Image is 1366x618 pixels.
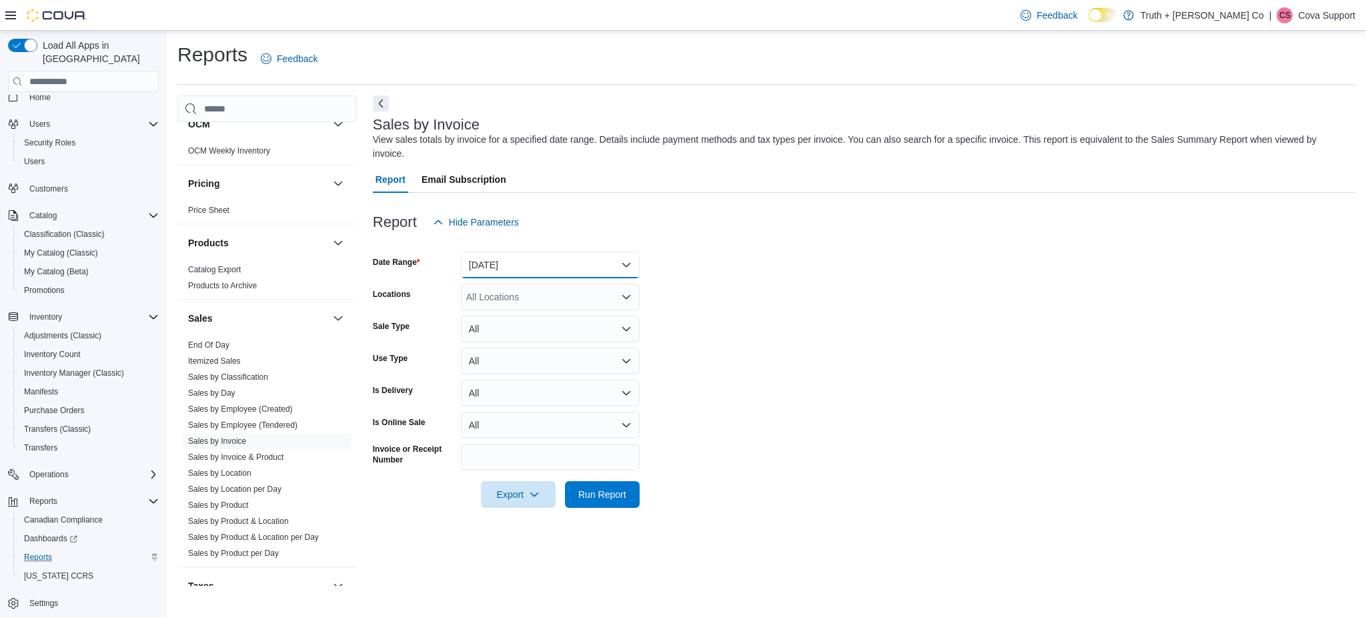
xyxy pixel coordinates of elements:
[188,356,241,366] span: Itemized Sales
[330,235,346,251] button: Products
[19,135,81,151] a: Security Roles
[3,87,164,106] button: Home
[13,225,164,244] button: Classification (Classic)
[29,496,57,507] span: Reports
[13,262,164,281] button: My Catalog (Beta)
[19,264,94,280] a: My Catalog (Beta)
[19,153,50,170] a: Users
[188,579,327,593] button: Taxes
[255,45,323,72] a: Feedback
[13,511,164,529] button: Canadian Compliance
[188,404,293,414] a: Sales by Employee (Created)
[188,177,327,190] button: Pricing
[1141,7,1264,23] p: Truth + [PERSON_NAME] Co
[188,420,297,430] span: Sales by Employee (Tendered)
[330,310,346,326] button: Sales
[24,89,56,105] a: Home
[19,402,159,418] span: Purchase Orders
[19,245,159,261] span: My Catalog (Classic)
[24,442,57,453] span: Transfers
[24,424,91,434] span: Transfers (Classic)
[19,421,96,437] a: Transfers (Classic)
[24,266,89,277] span: My Catalog (Beta)
[3,179,164,198] button: Customers
[188,177,219,190] h3: Pricing
[188,281,257,290] a: Products to Archive
[489,481,548,508] span: Export
[19,328,107,344] a: Adjustments (Classic)
[19,568,159,584] span: Washington CCRS
[19,549,159,565] span: Reports
[461,348,640,374] button: All
[481,481,556,508] button: Export
[188,388,235,398] span: Sales by Day
[24,533,77,544] span: Dashboards
[1015,2,1083,29] a: Feedback
[13,345,164,364] button: Inventory Count
[13,133,164,152] button: Security Roles
[13,548,164,567] button: Reports
[24,330,101,341] span: Adjustments (Classic)
[24,309,67,325] button: Inventory
[188,117,327,131] button: OCM
[1298,7,1355,23] p: Cova Support
[19,531,159,547] span: Dashboards
[177,202,357,224] div: Pricing
[19,365,159,381] span: Inventory Manager (Classic)
[373,95,389,111] button: Next
[19,512,108,528] a: Canadian Compliance
[1037,9,1077,22] span: Feedback
[188,436,246,446] a: Sales by Invoice
[188,340,229,350] a: End Of Day
[277,52,317,65] span: Feedback
[373,444,456,465] label: Invoice or Receipt Number
[188,533,319,542] a: Sales by Product & Location per Day
[24,552,52,563] span: Reports
[19,245,103,261] a: My Catalog (Classic)
[373,385,413,396] label: Is Delivery
[24,368,124,378] span: Inventory Manager (Classic)
[13,567,164,585] button: [US_STATE] CCRS
[29,312,62,322] span: Inventory
[3,593,164,613] button: Settings
[19,384,63,400] a: Manifests
[373,417,426,428] label: Is Online Sale
[29,119,50,129] span: Users
[188,517,289,526] a: Sales by Product & Location
[24,571,93,581] span: [US_STATE] CCRS
[24,229,105,240] span: Classification (Classic)
[188,236,229,250] h3: Products
[188,265,241,274] a: Catalog Export
[19,568,99,584] a: [US_STATE] CCRS
[13,529,164,548] a: Dashboards
[13,420,164,438] button: Transfers (Classic)
[373,117,480,133] h3: Sales by Invoice
[19,421,159,437] span: Transfers (Classic)
[19,531,83,547] a: Dashboards
[177,262,357,299] div: Products
[24,137,75,148] span: Security Roles
[461,412,640,438] button: All
[19,282,159,298] span: Promotions
[19,346,159,362] span: Inventory Count
[24,595,63,611] a: Settings
[188,549,279,558] a: Sales by Product per Day
[330,578,346,594] button: Taxes
[29,210,57,221] span: Catalog
[1277,7,1293,23] div: Cova Support
[461,380,640,406] button: All
[19,328,159,344] span: Adjustments (Classic)
[188,145,270,156] span: OCM Weekly Inventory
[3,465,164,484] button: Operations
[29,598,58,609] span: Settings
[24,467,159,483] span: Operations
[373,353,408,364] label: Use Type
[373,289,411,300] label: Locations
[188,280,257,291] span: Products to Archive
[13,152,164,171] button: Users
[13,364,164,382] button: Inventory Manager (Classic)
[188,146,270,156] a: OCM Weekly Inventory
[24,285,65,296] span: Promotions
